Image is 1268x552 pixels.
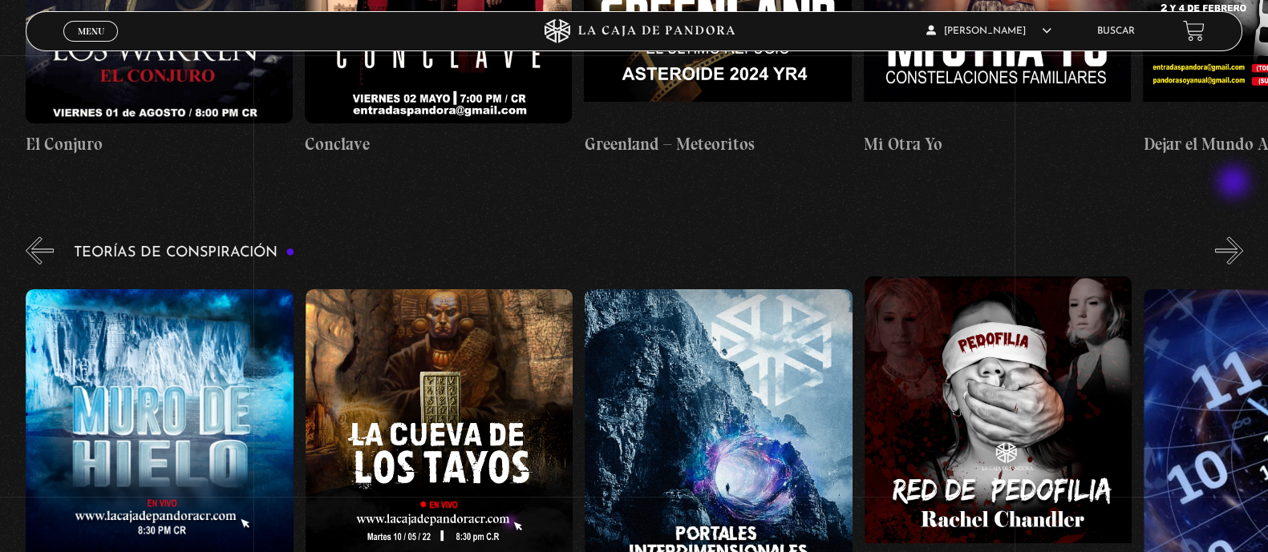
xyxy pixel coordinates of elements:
span: Menu [78,26,104,36]
button: Previous [26,236,54,264]
span: Cerrar [72,40,110,51]
a: View your shopping cart [1183,20,1205,42]
span: [PERSON_NAME] [926,26,1051,36]
h4: Conclave [305,131,572,157]
h3: Teorías de Conspiración [74,245,295,260]
a: Buscar [1097,26,1135,36]
h4: El Conjuro [26,131,293,157]
button: Next [1215,236,1243,264]
h4: Mi Otra Yo [864,131,1131,157]
h4: Greenland – Meteoritos [584,131,851,157]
